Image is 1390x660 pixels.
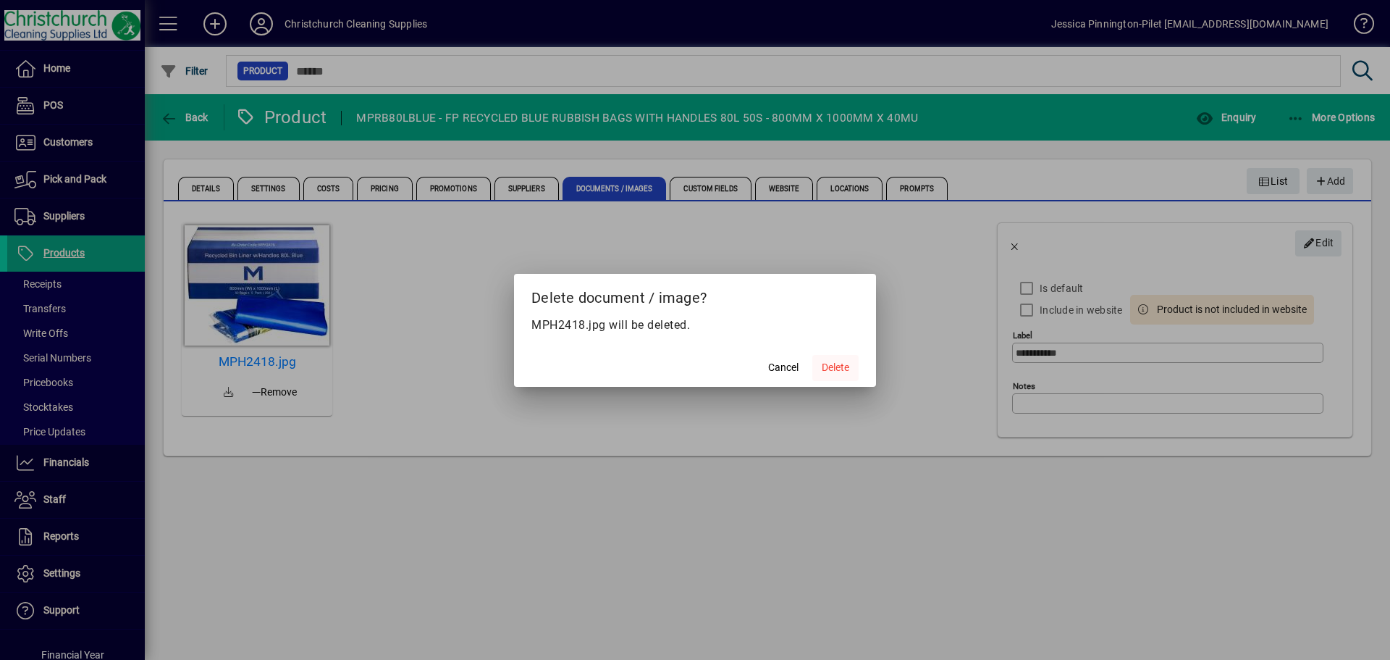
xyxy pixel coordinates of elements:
span: Cancel [768,360,799,375]
p: MPH2418.jpg will be deleted. [531,317,859,334]
span: Delete [822,360,849,375]
button: Cancel [760,355,806,381]
h2: Delete document / image? [514,274,876,316]
button: Delete [812,355,859,381]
